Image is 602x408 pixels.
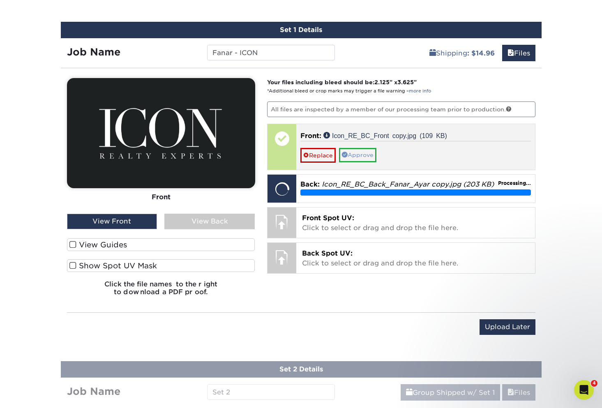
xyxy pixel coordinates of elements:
span: Front: [300,132,321,140]
em: Icon_RE_BC_Back_Fanar_Ayar copy.jpg (203 KB) [322,180,494,188]
a: more info [409,88,431,94]
a: Shipping: $14.96 [424,45,500,61]
strong: Job Name [67,46,120,58]
div: Front [67,188,255,206]
span: 3.625 [397,79,414,85]
p: Click to select or drag and drop the file here. [302,249,529,268]
label: View Guides [67,238,255,251]
span: files [507,389,514,396]
a: Group Shipped w/ Set 1 [401,384,500,401]
span: Back Spot UV: [302,249,353,257]
div: View Back [164,214,255,229]
span: 2.125 [374,79,390,85]
label: Show Spot UV Mask [67,259,255,272]
span: files [507,49,514,57]
b: : $14.96 [467,49,495,57]
small: *Additional bleed or crop marks may trigger a file warning – [267,88,431,94]
div: View Front [67,214,157,229]
a: Icon_RE_BC_Front copy.jpg (109 KB) [323,132,447,138]
span: shipping [406,389,413,396]
p: All files are inspected by a member of our processing team prior to production. [267,101,535,117]
a: Files [502,45,535,61]
span: Back: [300,180,320,188]
div: Set 1 Details [61,22,542,38]
h6: Click the file names to the right to download a PDF proof. [67,280,255,302]
span: Front Spot UV: [302,214,354,222]
iframe: Google Customer Reviews [2,383,70,405]
span: 4 [591,380,597,387]
iframe: Intercom live chat [574,380,594,400]
strong: Your files including bleed should be: " x " [267,79,417,85]
span: shipping [429,49,436,57]
a: Files [502,384,535,401]
a: Replace [300,148,336,162]
p: Click to select or drag and drop the file here. [302,213,529,233]
input: Upload Later [480,319,535,335]
a: Approve [339,148,376,162]
input: Enter a job name [207,45,335,60]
